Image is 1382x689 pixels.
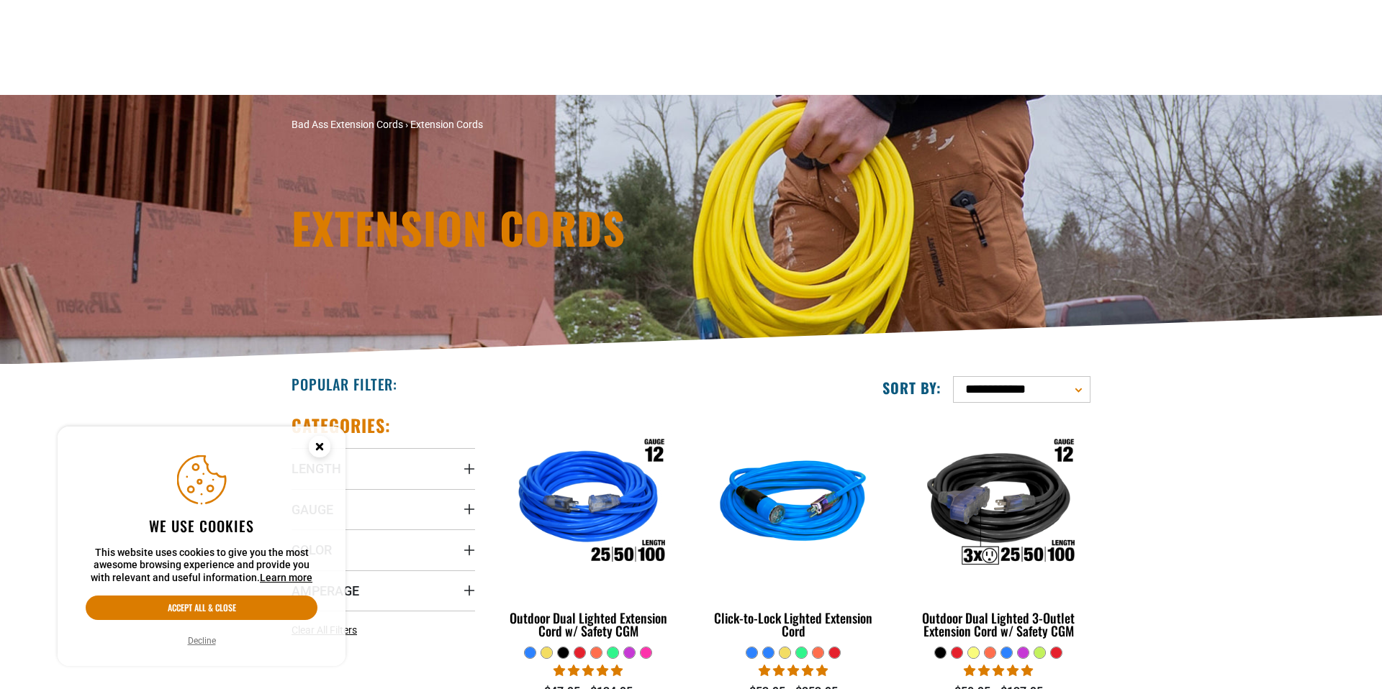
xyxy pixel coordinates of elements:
span: Extension Cords [410,119,483,130]
a: Learn more [260,572,312,583]
a: Outdoor Dual Lighted 3-Outlet Extension Cord w/ Safety CGM Outdoor Dual Lighted 3-Outlet Extensio... [907,414,1090,646]
h1: Extension Cords [292,206,817,249]
summary: Length [292,448,475,488]
div: Outdoor Dual Lighted 3-Outlet Extension Cord w/ Safety CGM [907,611,1090,637]
nav: breadcrumbs [292,117,817,132]
p: This website uses cookies to give you the most awesome browsing experience and provide you with r... [86,547,317,585]
span: 4.87 stars [759,664,828,677]
img: Outdoor Dual Lighted Extension Cord w/ Safety CGM [498,421,679,587]
summary: Color [292,529,475,570]
span: 4.80 stars [964,664,1033,677]
summary: Amperage [292,570,475,611]
button: Accept all & close [86,596,317,620]
a: Bad Ass Extension Cords [292,119,403,130]
div: Click-to-Lock Lighted Extension Cord [702,611,885,637]
h2: We use cookies [86,516,317,535]
span: › [405,119,408,130]
span: 4.81 stars [554,664,623,677]
div: Outdoor Dual Lighted Extension Cord w/ Safety CGM [497,611,680,637]
img: Outdoor Dual Lighted 3-Outlet Extension Cord w/ Safety CGM [908,421,1089,587]
aside: Cookie Consent [58,426,345,667]
img: blue [703,421,884,587]
summary: Gauge [292,489,475,529]
label: Sort by: [882,378,941,397]
h2: Popular Filter: [292,375,397,393]
button: Decline [184,634,220,648]
a: blue Click-to-Lock Lighted Extension Cord [702,414,885,646]
a: Outdoor Dual Lighted Extension Cord w/ Safety CGM Outdoor Dual Lighted Extension Cord w/ Safety CGM [497,414,680,646]
h2: Categories: [292,414,391,437]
